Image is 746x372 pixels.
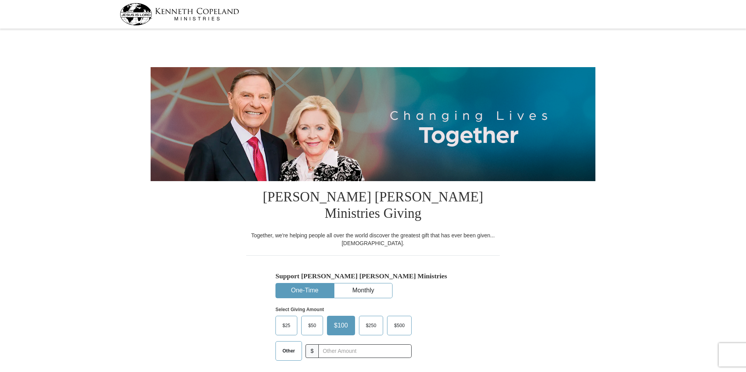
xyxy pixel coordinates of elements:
[334,283,392,298] button: Monthly
[318,344,412,358] input: Other Amount
[275,272,471,280] h5: Support [PERSON_NAME] [PERSON_NAME] Ministries
[306,344,319,358] span: $
[246,231,500,247] div: Together, we're helping people all over the world discover the greatest gift that has ever been g...
[275,307,324,312] strong: Select Giving Amount
[390,320,409,331] span: $500
[279,345,299,357] span: Other
[279,320,294,331] span: $25
[330,320,352,331] span: $100
[362,320,380,331] span: $250
[304,320,320,331] span: $50
[120,3,239,25] img: kcm-header-logo.svg
[276,283,334,298] button: One-Time
[246,181,500,231] h1: [PERSON_NAME] [PERSON_NAME] Ministries Giving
